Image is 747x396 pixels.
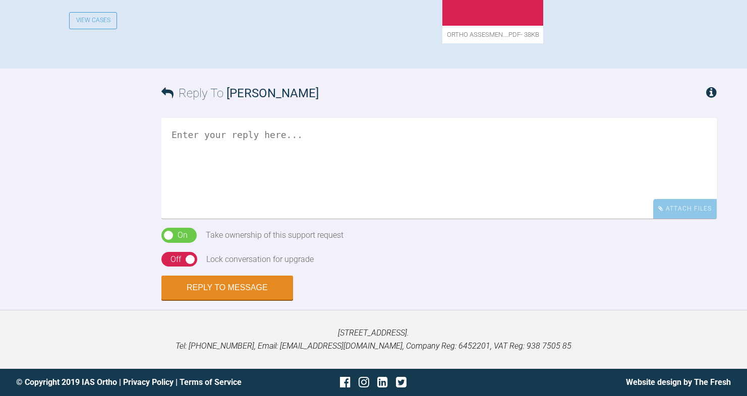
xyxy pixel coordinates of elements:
[161,276,293,300] button: Reply to Message
[16,326,731,352] p: [STREET_ADDRESS]. Tel: [PHONE_NUMBER], Email: [EMAIL_ADDRESS][DOMAIN_NAME], Company Reg: 6452201,...
[161,84,319,103] h3: Reply To
[206,229,343,242] div: Take ownership of this support request
[16,376,254,389] div: © Copyright 2019 IAS Ortho | |
[626,377,731,387] a: Website design by The Fresh
[653,199,717,219] div: Attach Files
[123,377,174,387] a: Privacy Policy
[170,253,181,266] div: Off
[180,377,242,387] a: Terms of Service
[69,12,118,29] a: View Cases
[206,253,314,266] div: Lock conversation for upgrade
[226,86,319,100] span: [PERSON_NAME]
[178,229,188,242] div: On
[442,26,543,43] span: Ortho assesmen….pdf - 38KB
